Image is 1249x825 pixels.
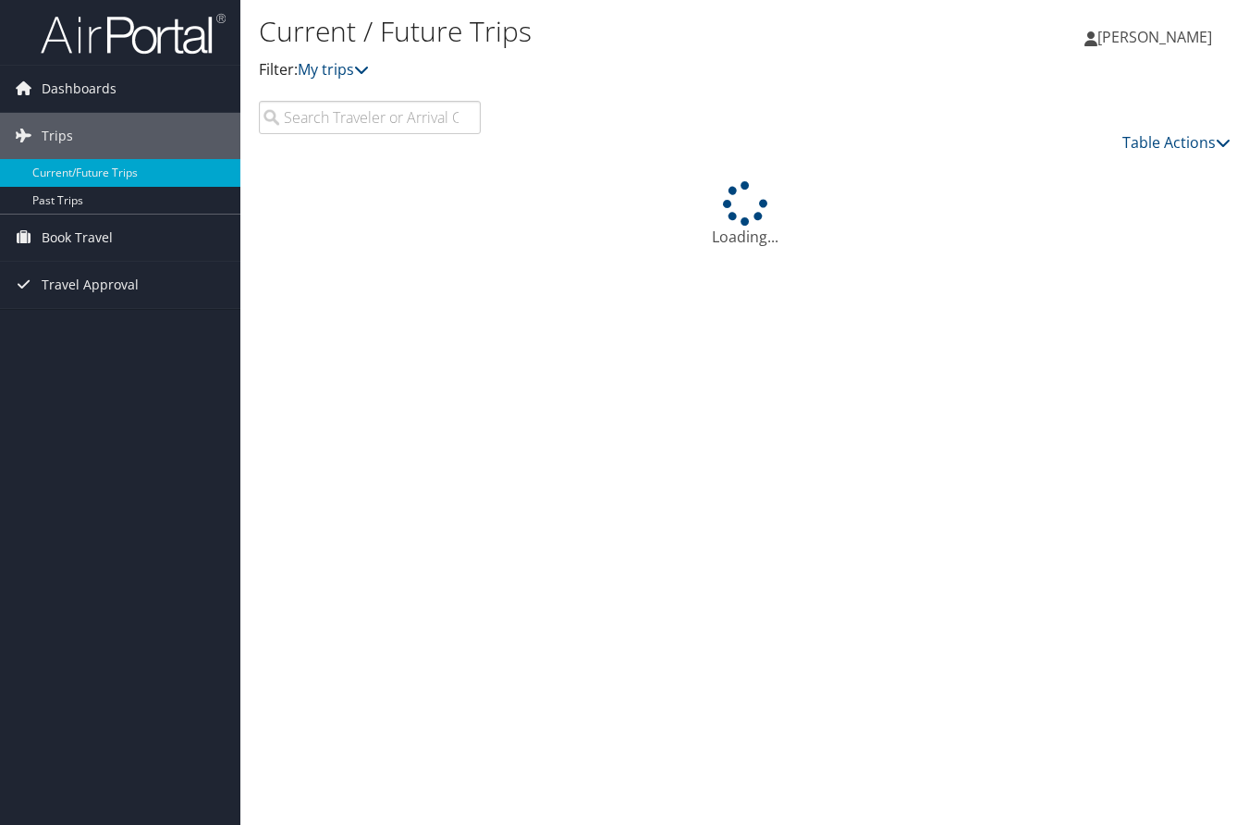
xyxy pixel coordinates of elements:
span: Travel Approval [42,262,139,308]
a: Table Actions [1122,132,1231,153]
span: Dashboards [42,66,116,112]
a: [PERSON_NAME] [1084,9,1231,65]
div: Loading... [259,181,1231,248]
h1: Current / Future Trips [259,12,907,51]
img: airportal-logo.png [41,12,226,55]
input: Search Traveler or Arrival City [259,101,481,134]
span: [PERSON_NAME] [1097,27,1212,47]
span: Book Travel [42,215,113,261]
span: Trips [42,113,73,159]
a: My trips [298,59,369,80]
p: Filter: [259,58,907,82]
